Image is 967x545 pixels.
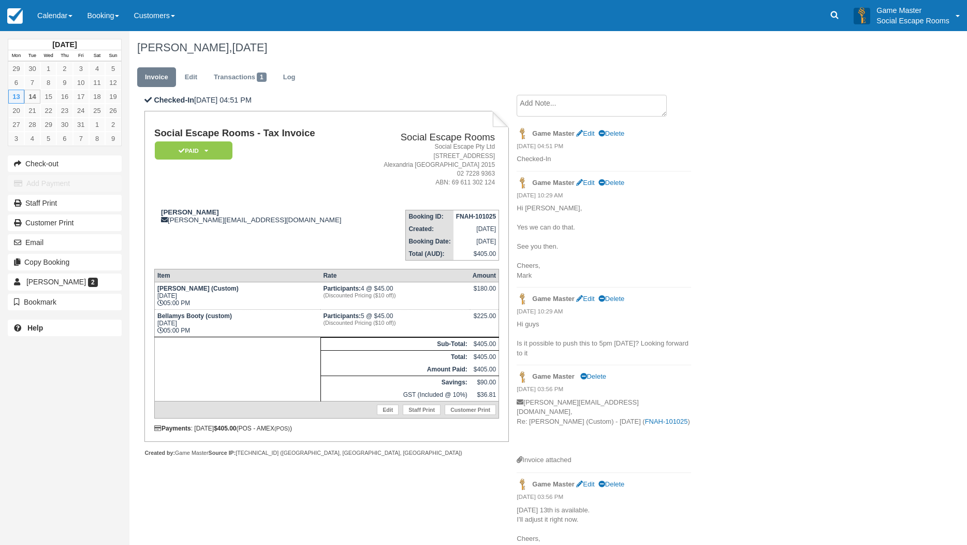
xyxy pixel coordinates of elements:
a: 7 [73,132,89,146]
strong: [PERSON_NAME] (Custom) [157,285,239,292]
span: [DATE] [232,41,267,54]
strong: Participants [323,312,361,320]
a: Staff Print [8,195,122,211]
td: 5 @ $45.00 [320,310,470,337]
img: A3 [854,7,870,24]
small: (POS) [274,425,290,432]
a: Invoice [137,67,176,88]
th: Sat [89,50,105,62]
a: [PERSON_NAME] 2 [8,274,122,290]
strong: FNAH-101025 [456,213,496,220]
th: Mon [8,50,24,62]
td: [DATE] 05:00 PM [154,282,320,310]
em: [DATE] 10:29 AM [517,191,691,203]
a: 14 [24,90,40,104]
h1: [PERSON_NAME], [137,41,847,54]
a: 2 [56,62,72,76]
td: $405.00 [470,351,499,364]
a: Delete [598,295,624,303]
em: (Discounted Pricing ($10 off)) [323,292,467,298]
a: 11 [89,76,105,90]
a: 1 [40,62,56,76]
a: 3 [8,132,24,146]
span: 1 [257,73,267,82]
div: $180.00 [473,285,496,300]
a: 3 [73,62,89,76]
p: Social Escape Rooms [876,16,949,26]
p: [DATE] 04:51 PM [144,95,508,106]
a: 8 [89,132,105,146]
a: 23 [56,104,72,118]
td: GST (Included @ 10%) [320,389,470,401]
th: Amount [470,269,499,282]
p: Checked-In [517,154,691,164]
a: 29 [40,118,56,132]
p: Hi [PERSON_NAME], Yes we can do that. See you then. Cheers, Mark [517,204,691,280]
b: Checked-In [154,96,194,104]
a: Transactions1 [206,67,274,88]
p: Game Master [876,5,949,16]
a: 16 [56,90,72,104]
div: $225.00 [473,312,496,328]
th: Savings: [320,376,470,389]
th: Wed [40,50,56,62]
strong: Bellamys Booty (custom) [157,312,232,320]
a: 31 [73,118,89,132]
th: Booking ID: [406,210,453,223]
td: [DATE] 05:00 PM [154,310,320,337]
a: Delete [598,480,624,488]
a: Delete [580,372,606,380]
a: 9 [56,76,72,90]
a: 20 [8,104,24,118]
img: checkfront-main-nav-mini-logo.png [7,8,23,24]
p: [PERSON_NAME][EMAIL_ADDRESS][DOMAIN_NAME], Re: [PERSON_NAME] (Custom) - [DATE] ( ) [517,398,691,455]
em: [DATE] 03:56 PM [517,385,691,396]
a: 21 [24,104,40,118]
a: 8 [40,76,56,90]
td: [DATE] [453,235,499,248]
td: $405.00 [453,248,499,261]
em: (Discounted Pricing ($10 off)) [323,320,467,326]
a: Edit [576,179,594,187]
a: 7 [24,76,40,90]
button: Add Payment [8,175,122,192]
th: Item [154,269,320,282]
a: Delete [598,179,624,187]
h2: Social Escape Rooms [369,132,495,143]
a: 9 [105,132,121,146]
th: Booking Date: [406,235,453,248]
a: Paid [154,141,229,160]
a: 26 [105,104,121,118]
td: $405.00 [470,338,499,351]
p: Hi guys Is it possible to push this to 5pm [DATE]? Looking forward to it [517,320,691,358]
em: Paid [155,141,232,160]
div: [PERSON_NAME][EMAIL_ADDRESS][DOMAIN_NAME] [154,208,364,224]
a: Edit [177,67,205,88]
a: 24 [73,104,89,118]
div: Invoice attached [517,455,691,465]
td: $90.00 [470,376,499,389]
span: [PERSON_NAME] [26,278,86,286]
a: Delete [598,130,624,137]
a: Edit [576,295,594,303]
td: $36.81 [470,389,499,401]
div: : [DATE] (POS - AMEX ) [154,425,499,432]
th: Thu [56,50,72,62]
th: Sun [105,50,121,62]
th: Amount Paid: [320,363,470,376]
strong: Payments [154,425,191,432]
a: 6 [8,76,24,90]
a: Log [275,67,303,88]
a: 29 [8,62,24,76]
strong: Created by: [144,450,175,456]
a: 4 [89,62,105,76]
div: Game Master [TECHNICAL_ID] ([GEOGRAPHIC_DATA], [GEOGRAPHIC_DATA], [GEOGRAPHIC_DATA]) [144,449,508,457]
a: Staff Print [403,405,441,415]
button: Copy Booking [8,254,122,270]
td: 4 @ $45.00 [320,282,470,310]
strong: Source IP: [209,450,236,456]
button: Email [8,234,122,251]
a: FNAH-101025 [645,418,688,425]
strong: Game Master [532,179,574,187]
th: Created: [406,223,453,235]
